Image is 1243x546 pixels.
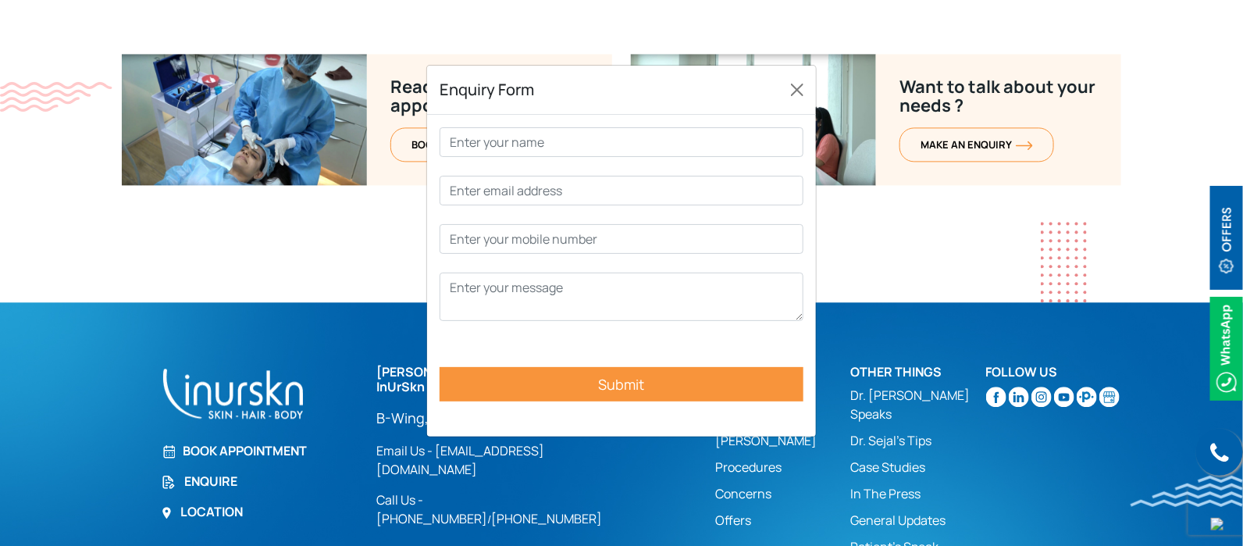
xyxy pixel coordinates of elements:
[440,176,803,205] input: Enter email address
[440,367,803,401] input: Submit
[440,78,534,102] h5: Enquiry Form
[1210,338,1243,355] a: Whatsappicon
[440,224,803,254] input: Enter your mobile number
[440,127,803,424] form: Contact form
[785,77,810,102] button: Close
[1210,297,1243,401] img: Whatsappicon
[1131,476,1243,507] img: bluewave
[440,127,803,157] input: Enter your name
[1210,186,1243,290] img: offerBt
